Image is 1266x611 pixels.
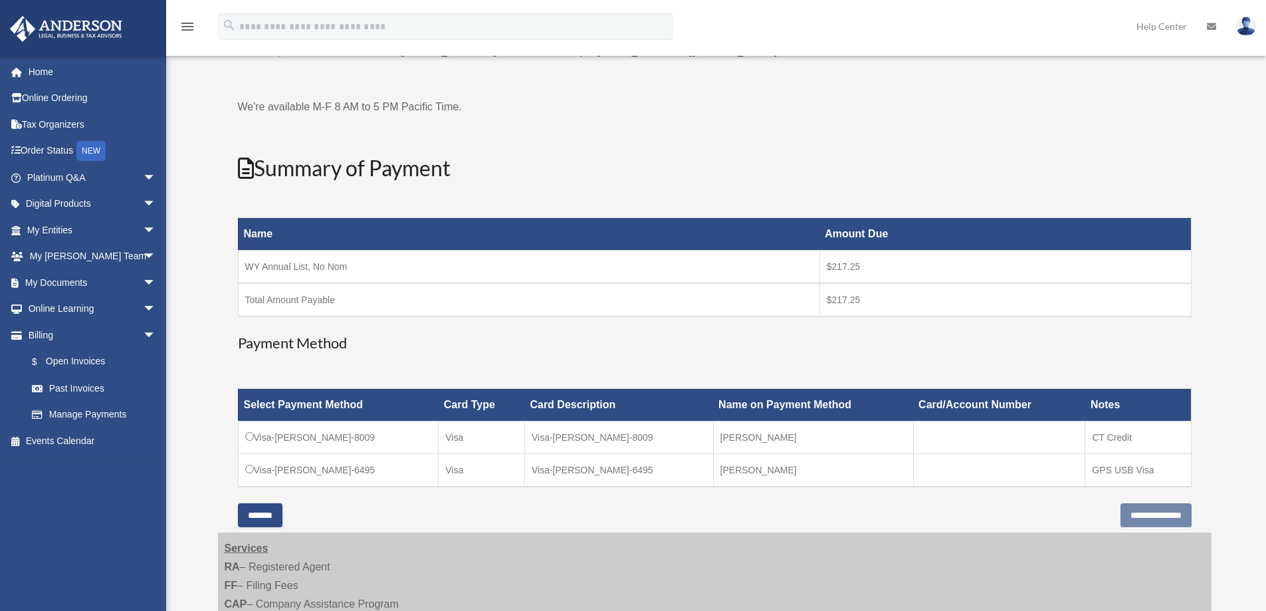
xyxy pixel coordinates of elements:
td: Visa-[PERSON_NAME]-6495 [238,454,439,487]
td: GPS USB Visa [1085,454,1191,487]
a: Online Ordering [9,85,176,112]
a: Platinum Q&Aarrow_drop_down [9,164,176,191]
img: Anderson Advisors Platinum Portal [6,16,126,42]
td: Visa-[PERSON_NAME]-8009 [524,422,713,454]
h3: Payment Method [238,333,1192,354]
a: Billingarrow_drop_down [9,322,169,348]
strong: Services [225,543,268,554]
td: Visa-[PERSON_NAME]-6495 [524,454,713,487]
th: Name [238,218,819,251]
th: Card Type [439,389,525,422]
i: search [222,18,237,33]
a: Events Calendar [9,428,176,454]
a: Online Learningarrow_drop_down [9,296,176,322]
a: Past Invoices [19,375,169,402]
td: $217.25 [819,251,1191,284]
td: Visa [439,422,525,454]
a: menu [179,23,195,35]
a: Home [9,59,176,85]
td: Visa-[PERSON_NAME]-8009 [238,422,439,454]
span: arrow_drop_down [143,191,169,218]
a: Tax Organizers [9,111,176,138]
div: NEW [76,141,106,161]
span: arrow_drop_down [143,164,169,191]
span: arrow_drop_down [143,217,169,244]
td: WY Annual List, No Nom [238,251,819,284]
a: Order StatusNEW [9,138,176,165]
th: Card/Account Number [913,389,1085,422]
td: Total Amount Payable [238,283,819,316]
strong: CAP [225,598,247,610]
th: Name on Payment Method [713,389,913,422]
td: CT Credit [1085,422,1191,454]
a: [PHONE_NUMBER] [401,45,496,57]
span: $ [39,354,46,370]
strong: FF [225,580,238,591]
a: My [PERSON_NAME] Teamarrow_drop_down [9,243,176,270]
p: We're available M-F 8 AM to 5 PM Pacific Time. [238,98,1192,116]
th: Select Payment Method [238,389,439,422]
a: My Documentsarrow_drop_down [9,269,176,296]
span: arrow_drop_down [143,269,169,297]
a: $Open Invoices [19,348,163,376]
th: Notes [1085,389,1191,422]
a: [EMAIL_ADDRESS][DOMAIN_NAME] [597,45,777,57]
th: Amount Due [819,218,1191,251]
span: arrow_drop_down [143,243,169,271]
td: [PERSON_NAME] [713,422,913,454]
span: arrow_drop_down [143,296,169,323]
a: My Entitiesarrow_drop_down [9,217,176,243]
td: $217.25 [819,283,1191,316]
strong: RA [225,561,240,572]
h2: Summary of Payment [238,154,1192,183]
span: arrow_drop_down [143,322,169,349]
img: User Pic [1236,17,1256,36]
td: [PERSON_NAME] [713,454,913,487]
th: Card Description [524,389,713,422]
a: Manage Payments [19,402,169,428]
a: Digital Productsarrow_drop_down [9,191,176,217]
td: Visa [439,454,525,487]
i: menu [179,19,195,35]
